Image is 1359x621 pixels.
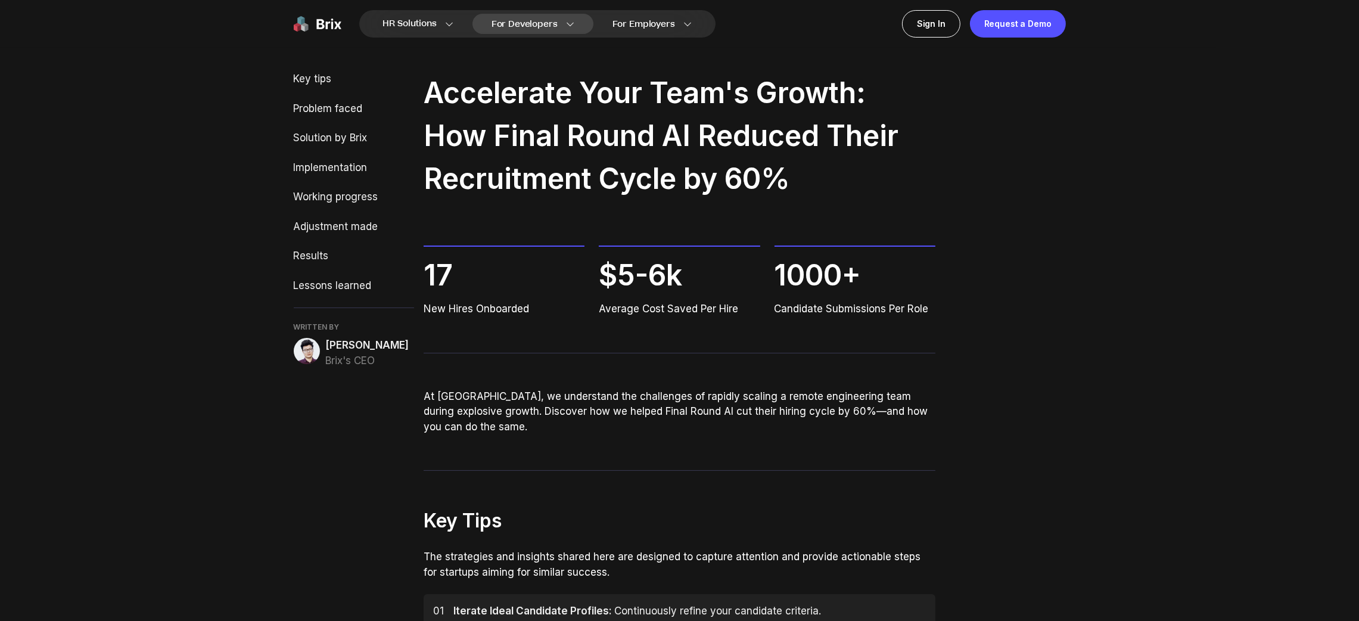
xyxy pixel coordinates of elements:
span: Brix's CEO [326,353,409,369]
span: 01 [433,604,444,619]
div: Key tips [294,72,415,87]
p: At [GEOGRAPHIC_DATA], we understand the challenges of rapidly scaling a remote engineering team d... [424,389,935,435]
a: Request a Demo [970,10,1066,38]
span: Continuously refine your candidate criteria. [614,605,821,617]
span: WRITTEN BY [294,322,415,332]
div: Solution by Brix [294,131,415,146]
span: HR Solutions [383,14,437,33]
a: Sign In [902,10,960,38]
span: 1000+ [775,254,935,297]
img: alex [294,338,320,364]
div: Adjustment made [294,219,415,235]
p: The strategies and insights shared here are designed to capture attention and provide actionable ... [424,549,935,580]
div: Working progress [294,190,415,205]
h2: Key Tips [424,507,935,535]
span: Iterate Ideal Candidate Profiles: [453,605,612,617]
div: Implementation [294,160,415,176]
span: For Employers [612,18,675,30]
div: Results [294,249,415,264]
span: 17 [424,254,584,297]
span: Candidate Submissions Per Role [775,302,935,317]
span: Average Cost Saved Per Hire [599,302,760,317]
span: [PERSON_NAME] [326,338,409,353]
span: For Developers [492,18,558,30]
h2: Accelerate Your Team's Growth: How Final Round AI Reduced Their Recruitment Cycle by 60% [424,72,935,200]
div: Lessons learned [294,278,415,294]
div: Problem faced [294,101,415,117]
span: $5-6k [599,254,760,297]
span: New Hires Onboarded [424,302,584,317]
